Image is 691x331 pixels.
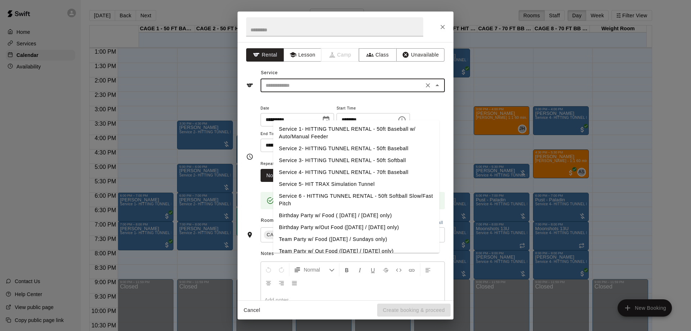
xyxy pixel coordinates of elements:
[261,169,299,182] div: outlined button group
[261,248,445,260] span: Notes
[359,48,397,62] button: Class
[273,178,439,190] li: Service 5- HIT TRAX Simulation Tunnel
[393,263,405,276] button: Insert Code
[246,82,253,89] svg: Service
[261,159,304,169] span: Repeats
[321,48,359,62] span: Camps can only be created in the Services page
[354,263,366,276] button: Format Italics
[273,155,439,166] li: Service 3- HITTING TUNNEL RENTAL - 50ft Softball
[261,104,334,113] span: Date
[406,263,418,276] button: Insert Link
[264,231,348,239] div: CAGE 5 - 50 FT HYBRID SB/BB
[284,48,321,62] button: Lesson
[396,48,444,62] button: Unavailable
[246,231,253,238] svg: Rooms
[246,48,284,62] button: Rental
[341,263,353,276] button: Format Bold
[422,263,434,276] button: Left Align
[337,104,410,113] span: Start Time
[246,153,253,160] svg: Timing
[367,263,379,276] button: Format Underline
[261,129,334,139] span: End Time
[264,231,343,238] span: CAGE 5 - 50 FT HYBRID SB/BB
[275,276,288,289] button: Right Align
[262,276,275,289] button: Center Align
[436,21,449,33] button: Close
[273,233,439,245] li: Team Party w/ Food ([DATE] / Sundays only)
[261,218,276,223] span: Rooms
[273,222,439,233] li: Birthday Party w/Out Food ([DATE] / [DATE] only)
[273,190,439,210] li: Service 6 - HITTING TUNNEL RENTAL - 50ft Softball Slow/Fast Pitch
[291,263,338,276] button: Formatting Options
[273,210,439,222] li: Birthday Party w/ Food ( [DATE] / [DATE] only)
[275,263,288,276] button: Redo
[423,80,433,90] button: Clear
[273,245,439,257] li: Team Party w/ Out Food ([DATE] / [DATE] only)
[262,263,275,276] button: Undo
[395,113,409,127] button: Choose time, selected time is 4:30 PM
[246,300,253,307] svg: Notes
[273,123,439,143] li: Service 1- HITTING TUNNEL RENTAL - 50ft Baseball w/ Auto/Manual Feeder
[261,70,278,75] span: Service
[319,113,333,127] button: Choose date, selected date is Aug 14, 2025
[432,80,442,90] button: Close
[380,263,392,276] button: Format Strikethrough
[240,304,263,317] button: Cancel
[288,276,301,289] button: Justify Align
[261,169,279,182] button: No
[273,166,439,178] li: Service 4- HITTING TUNNEL RENTAL - 70ft Baseball
[304,266,329,273] span: Normal
[273,143,439,155] li: Service 2- HITTING TUNNEL RENTAL - 50ft Baseball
